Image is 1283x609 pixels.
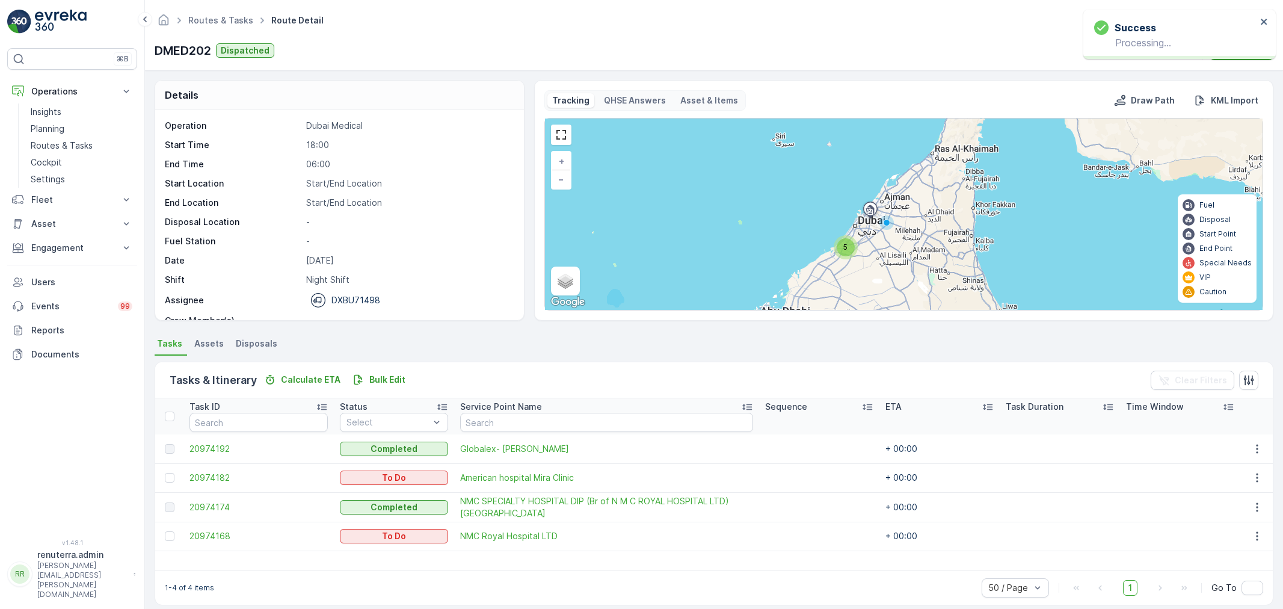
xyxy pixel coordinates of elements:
button: KML Import [1189,93,1263,108]
a: Planning [26,120,137,137]
p: Time Window [1126,401,1184,413]
p: Dispatched [221,45,269,57]
div: RR [10,564,29,584]
p: 18:00 [306,139,511,151]
button: Bulk Edit [348,373,410,387]
p: Insights [31,106,61,118]
div: Toggle Row Selected [165,502,174,512]
p: Operations [31,85,113,97]
p: Service Point Name [460,401,542,413]
p: Bulk Edit [369,374,405,386]
input: Search [189,413,328,432]
p: Details [165,88,198,102]
p: KML Import [1211,94,1258,107]
p: - [306,315,511,327]
p: Settings [31,173,65,185]
p: Caution [1199,287,1226,297]
a: View Fullscreen [552,126,570,144]
a: NMC Royal Hospital LTD [460,530,753,542]
button: Fleet [7,188,137,212]
p: Fuel [1199,200,1214,210]
p: Cockpit [31,156,62,168]
p: ⌘B [117,54,129,64]
p: Sequence [765,401,807,413]
p: Date [165,255,301,267]
a: Zoom Out [552,170,570,188]
span: Go To [1211,582,1237,594]
p: Completed [371,443,417,455]
p: Start Time [165,139,301,151]
button: Completed [340,500,448,515]
span: − [558,174,564,184]
div: Toggle Row Selected [165,531,174,541]
button: close [1260,17,1269,28]
a: Open this area in Google Maps (opens a new window) [548,294,588,310]
p: [PERSON_NAME][EMAIL_ADDRESS][PERSON_NAME][DOMAIN_NAME] [37,561,128,599]
span: 20974182 [189,472,328,484]
p: Processing... [1094,37,1257,48]
p: Documents [31,348,132,360]
span: 5 [843,243,848,252]
p: Task ID [189,401,220,413]
p: Routes & Tasks [31,140,93,152]
p: QHSE Answers [604,94,666,107]
p: - [306,216,511,228]
div: 0 [545,119,1263,310]
a: 20974168 [189,530,328,542]
p: Start/End Location [306,197,511,209]
img: logo_light-DOdMpM7g.png [35,10,87,34]
a: Globalex- Jabel Ali [460,443,753,455]
p: Asset [31,218,113,230]
p: Events [31,300,111,312]
span: 20974192 [189,443,328,455]
button: To Do [340,471,448,485]
p: 06:00 [306,158,511,170]
p: Reports [31,324,132,336]
p: renuterra.admin [37,549,128,561]
p: 99 [120,301,130,311]
a: 20974174 [189,501,328,513]
p: Special Needs [1199,258,1252,268]
td: + 00:00 [879,522,1000,551]
a: Users [7,270,137,294]
span: Route Detail [269,14,326,26]
a: Reports [7,318,137,342]
div: 5 [834,235,858,259]
p: Status [340,401,368,413]
p: Calculate ETA [281,374,340,386]
img: logo [7,10,31,34]
p: Start Point [1199,229,1236,239]
p: Start/End Location [306,178,511,190]
button: Operations [7,79,137,104]
button: Completed [340,442,448,456]
a: Homepage [157,18,170,28]
td: + 00:00 [879,434,1000,463]
p: Crew Member(s) [165,315,301,327]
button: Clear Filters [1151,371,1234,390]
span: + [559,156,564,166]
p: 1-4 of 4 items [165,583,214,593]
p: Tracking [552,94,589,107]
p: DMED202 [155,42,211,60]
button: Draw Path [1109,93,1180,108]
p: Draw Path [1131,94,1175,107]
p: Operation [165,120,301,132]
p: VIP [1199,273,1211,282]
p: Tasks & Itinerary [170,372,257,389]
p: Asset & Items [680,94,738,107]
p: Clear Filters [1175,374,1227,386]
a: Cockpit [26,154,137,171]
p: Completed [371,501,417,513]
td: + 00:00 [879,492,1000,522]
a: American hospital Mira Clinic [460,472,753,484]
p: Disposal [1199,215,1231,224]
a: Insights [26,104,137,120]
span: Assets [194,338,224,350]
p: Fuel Station [165,235,301,247]
td: + 00:00 [879,463,1000,492]
button: Asset [7,212,137,236]
p: Planning [31,123,64,135]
